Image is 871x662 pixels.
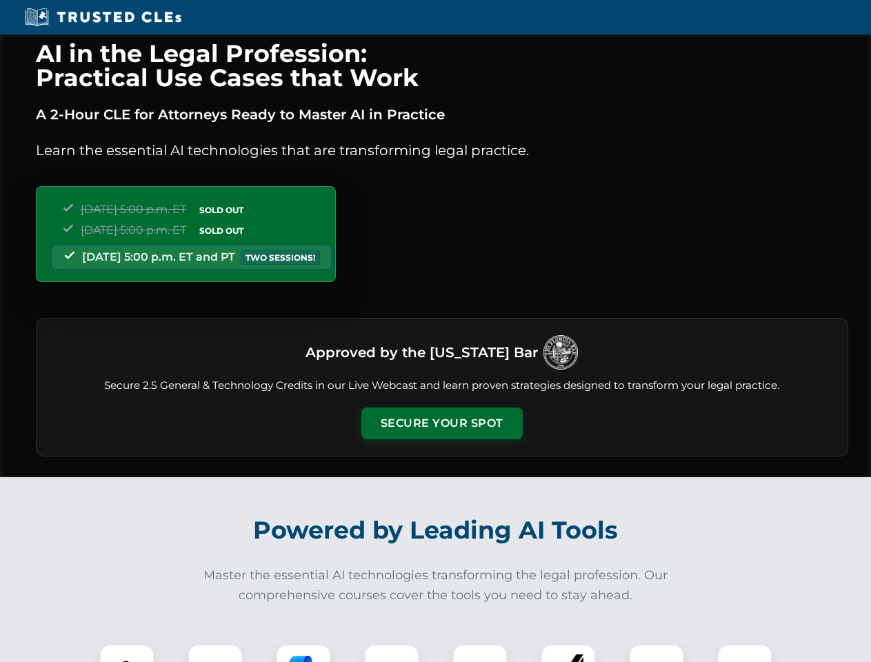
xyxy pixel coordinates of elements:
p: Master the essential AI technologies transforming the legal profession. Our comprehensive courses... [194,565,677,605]
span: [DATE] 5:00 p.m. ET [81,203,186,216]
img: Logo [543,335,578,370]
span: SOLD OUT [194,203,248,217]
p: Secure 2.5 General & Technology Credits in our Live Webcast and learn proven strategies designed ... [53,378,831,394]
span: [DATE] 5:00 p.m. ET [81,223,186,237]
img: Trusted CLEs [21,7,186,28]
button: Secure Your Spot [361,408,523,439]
p: Learn the essential AI technologies that are transforming legal practice. [36,139,848,161]
p: A 2-Hour CLE for Attorneys Ready to Master AI in Practice [36,103,848,126]
span: SOLD OUT [194,223,248,238]
h2: Powered by Leading AI Tools [54,506,818,554]
h1: AI in the Legal Profession: Practical Use Cases that Work [36,41,848,90]
h3: Approved by the [US_STATE] Bar [306,340,538,365]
